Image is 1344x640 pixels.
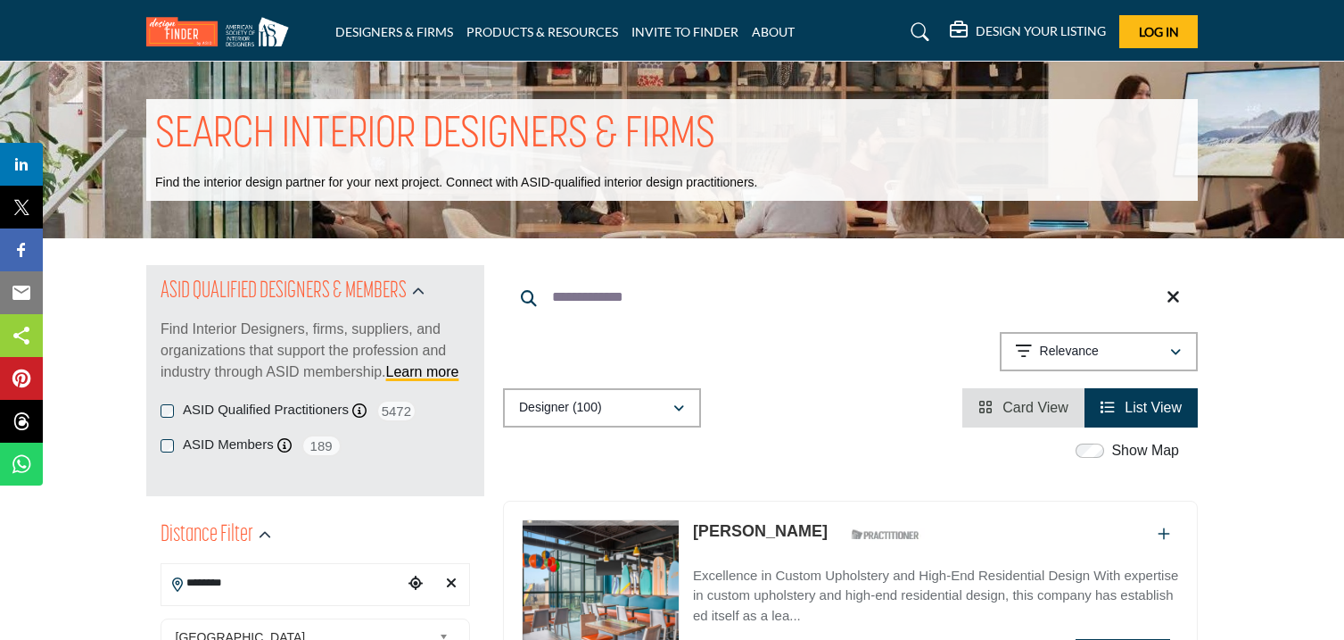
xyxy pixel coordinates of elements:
li: Card View [962,388,1084,428]
a: View Card [978,400,1068,415]
div: DESIGN YOUR LISTING [950,21,1106,43]
div: Choose your current location [402,565,429,603]
div: Clear search location [438,565,465,603]
h5: DESIGN YOUR LISTING [976,23,1106,39]
p: Melinda Muina [693,519,828,544]
label: ASID Members [183,435,274,455]
li: List View [1084,388,1198,428]
img: Site Logo [146,17,298,46]
p: Find the interior design partner for your next project. Connect with ASID-qualified interior desi... [155,174,757,192]
a: INVITE TO FINDER [631,24,738,39]
a: [PERSON_NAME] [693,522,828,540]
button: Log In [1119,15,1198,48]
h2: ASID QUALIFIED DESIGNERS & MEMBERS [161,276,407,308]
h2: Distance Filter [161,519,253,552]
button: Relevance [1000,332,1198,371]
a: Learn more [386,364,459,379]
p: Designer (100) [519,399,602,417]
button: Designer (100) [503,388,701,428]
span: 5472 [376,400,416,422]
input: Search Keyword [503,276,1198,319]
a: Search [894,18,941,46]
span: Log In [1139,24,1179,39]
p: Find Interior Designers, firms, suppliers, and organizations that support the profession and indu... [161,319,470,383]
span: Card View [1002,400,1068,415]
h1: SEARCH INTERIOR DESIGNERS & FIRMS [155,108,715,163]
a: View List [1101,400,1182,415]
span: 189 [301,435,342,457]
a: PRODUCTS & RESOURCES [466,24,618,39]
input: ASID Qualified Practitioners checkbox [161,404,174,418]
a: Add To List [1158,527,1170,542]
a: Excellence in Custom Upholstery and High-End Residential Design With expertise in custom upholste... [693,555,1179,627]
input: ASID Members checkbox [161,439,174,453]
label: Show Map [1111,440,1179,461]
img: ASID Qualified Practitioners Badge Icon [845,524,925,546]
p: Relevance [1040,343,1099,361]
a: ABOUT [752,24,795,39]
a: DESIGNERS & FIRMS [335,24,453,39]
input: Search Location [161,566,402,601]
span: List View [1125,400,1182,415]
p: Excellence in Custom Upholstery and High-End Residential Design With expertise in custom upholste... [693,566,1179,627]
label: ASID Qualified Practitioners [183,400,349,420]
